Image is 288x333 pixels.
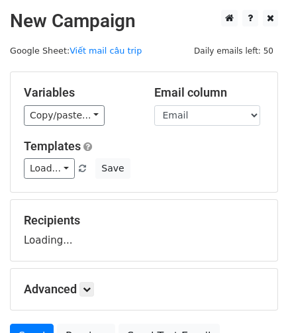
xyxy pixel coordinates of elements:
[10,46,142,56] small: Google Sheet:
[95,158,130,179] button: Save
[24,213,264,228] h5: Recipients
[10,10,278,32] h2: New Campaign
[24,213,264,248] div: Loading...
[24,139,81,153] a: Templates
[24,85,134,100] h5: Variables
[24,105,105,126] a: Copy/paste...
[189,46,278,56] a: Daily emails left: 50
[24,158,75,179] a: Load...
[70,46,142,56] a: Viết mail câu trip
[189,44,278,58] span: Daily emails left: 50
[154,85,265,100] h5: Email column
[24,282,264,297] h5: Advanced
